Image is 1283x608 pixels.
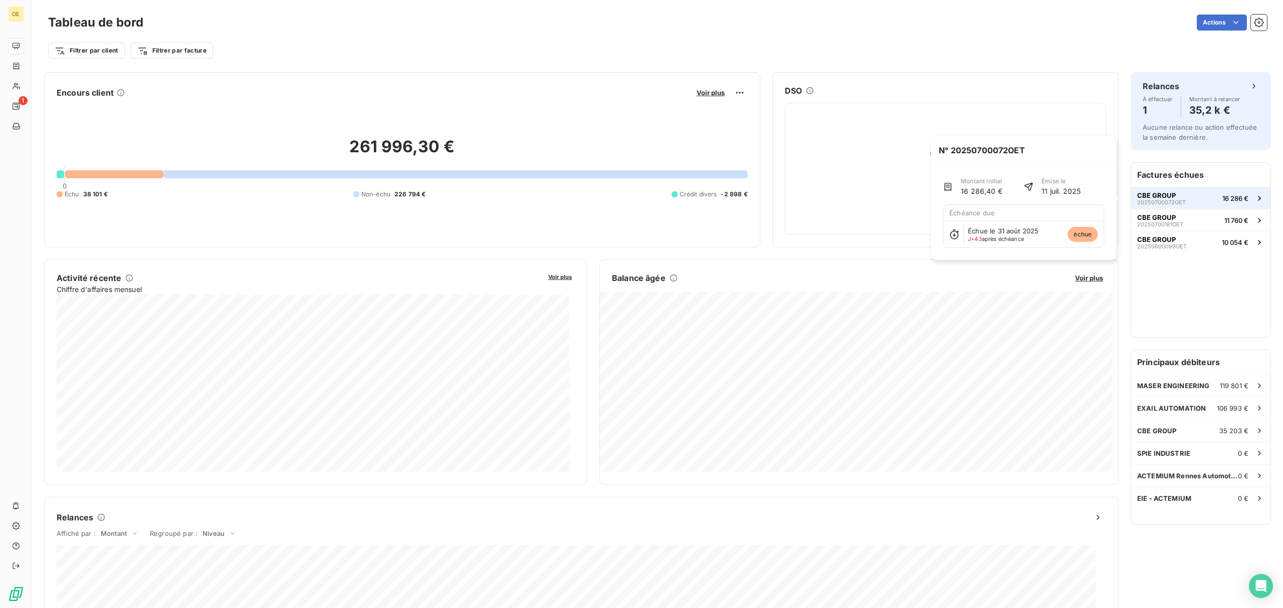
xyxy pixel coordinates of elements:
[1189,102,1240,118] h4: 35,2 k €
[1131,231,1270,253] button: CBE GROUP20250600099OET10 054 €
[1137,243,1187,249] span: 20250600099OET
[1222,238,1248,246] span: 10 054 €
[57,511,93,523] h6: Relances
[1137,221,1183,227] span: 20250700181OET
[931,136,1033,164] span: N° 20250700072OET
[1238,494,1248,502] span: 0 €
[1137,472,1238,480] span: ACTEMIUM Rennes Automotive
[202,529,225,537] span: Niveau
[961,186,1002,196] span: 16 286,40 €
[1222,194,1248,202] span: 16 286 €
[961,177,1002,186] span: Montant initial
[83,190,108,199] span: 38 101 €
[1137,213,1176,221] span: CBE GROUP
[721,190,747,199] span: -2 898 €
[1137,404,1206,412] span: EXAIL AUTOMATION
[1131,209,1270,231] button: CBE GROUP20250700181OET11 760 €
[8,586,24,602] img: Logo LeanPay
[545,272,575,281] button: Voir plus
[57,284,541,294] span: Chiffre d'affaires mensuel
[1137,235,1176,243] span: CBE GROUP
[101,529,127,537] span: Montant
[394,190,425,199] span: 226 794 €
[1137,494,1191,502] span: EIE - ACTEMIUM
[949,209,995,217] span: Échéance due
[65,190,79,199] span: Échu
[1238,449,1248,457] span: 0 €
[150,529,197,537] span: Regroupé par :
[612,272,666,284] h6: Balance âgée
[48,43,125,59] button: Filtrer par client
[1041,177,1081,186] span: Émise le
[1137,427,1176,435] span: CBE GROUP
[8,6,24,22] div: OE
[968,227,1038,235] span: Échue le 31 août 2025
[19,96,28,105] span: 1
[694,88,728,97] button: Voir plus
[57,87,114,99] h6: Encours client
[1041,186,1081,196] span: 11 juil. 2025
[1249,574,1273,598] div: Open Intercom Messenger
[785,85,802,97] h6: DSO
[361,190,390,199] span: Non-échu
[1238,472,1248,480] span: 0 €
[1131,350,1270,374] h6: Principaux débiteurs
[548,273,572,280] span: Voir plus
[930,151,961,157] span: Mois actuel
[1224,216,1248,224] span: 11 760 €
[697,89,725,97] span: Voir plus
[1137,449,1190,457] span: SPIE INDUSTRIE
[1220,382,1248,390] span: 119 801 €
[1068,227,1098,242] span: échue
[1219,427,1248,435] span: 35 203 €
[1137,382,1210,390] span: MASER ENGINEERING
[1143,102,1173,118] h4: 1
[1137,199,1186,205] span: 20250700072OET
[1143,96,1173,102] span: À effectuer
[63,182,67,190] span: 0
[1131,163,1270,187] h6: Factures échues
[57,529,96,537] span: Affiché par :
[1143,80,1179,92] h6: Relances
[48,14,143,32] h3: Tableau de bord
[1072,273,1106,282] button: Voir plus
[57,272,121,284] h6: Activité récente
[1189,96,1240,102] span: Montant à relancer
[1075,274,1103,282] span: Voir plus
[131,43,213,59] button: Filtrer par facture
[968,236,1024,242] span: après échéance
[1131,187,1270,209] button: CBE GROUP20250700072OET16 286 €
[1197,15,1247,31] button: Actions
[680,190,717,199] span: Crédit divers
[968,235,982,242] span: J+43
[1137,191,1176,199] span: CBE GROUP
[1143,123,1257,141] span: Aucune relance ou action effectuée la semaine dernière.
[1217,404,1248,412] span: 106 993 €
[57,137,748,167] h2: 261 996,30 €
